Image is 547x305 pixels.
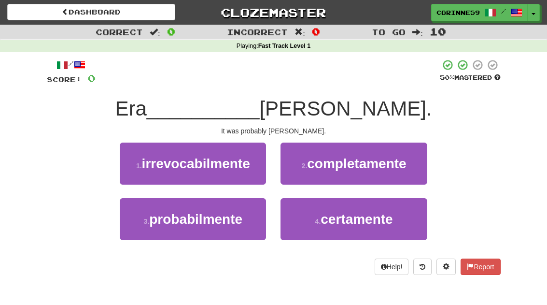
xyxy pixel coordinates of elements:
[461,259,500,275] button: Report
[150,28,160,36] span: :
[431,4,528,21] a: Corinne59 /
[87,72,96,84] span: 0
[412,28,423,36] span: :
[307,156,406,171] span: completamente
[436,8,480,17] span: Corinne59
[190,4,358,21] a: Clozemaster
[142,156,250,171] span: irrevocabilmente
[120,198,266,240] button: 3.probabilmente
[281,198,427,240] button: 4.certamente
[440,73,454,81] span: 50 %
[167,26,175,37] span: 0
[321,212,393,227] span: certamente
[281,143,427,185] button: 2.completamente
[259,97,432,120] span: [PERSON_NAME].
[372,27,406,37] span: To go
[413,259,432,275] button: Round history (alt+y)
[115,97,146,120] span: Era
[144,218,150,225] small: 3 .
[47,126,501,136] div: It was probably [PERSON_NAME].
[149,212,242,227] span: probabilmente
[295,28,305,36] span: :
[120,143,266,185] button: 1.irrevocabilmente
[47,59,96,71] div: /
[7,4,175,20] a: Dashboard
[96,27,143,37] span: Correct
[501,8,506,15] span: /
[227,27,288,37] span: Incorrect
[47,75,82,84] span: Score:
[136,162,142,170] small: 1 .
[375,259,409,275] button: Help!
[258,43,311,49] strong: Fast Track Level 1
[312,26,320,37] span: 0
[147,97,260,120] span: __________
[302,162,308,170] small: 2 .
[315,218,321,225] small: 4 .
[430,26,446,37] span: 10
[440,73,501,82] div: Mastered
